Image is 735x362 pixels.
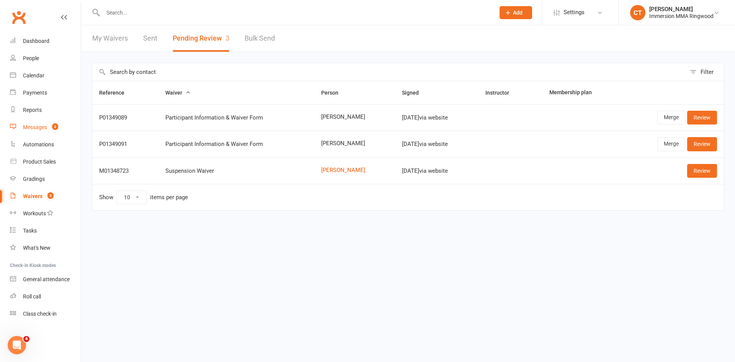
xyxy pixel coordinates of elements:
a: Gradings [10,170,81,188]
div: P01349091 [99,141,152,147]
input: Search by contact [92,63,686,81]
a: Roll call [10,288,81,305]
div: Participant Information & Waiver Form [165,115,307,121]
a: Calendar [10,67,81,84]
a: Review [687,137,717,151]
span: Person [321,90,347,96]
div: Messages [23,124,47,130]
span: Reference [99,90,133,96]
div: M01348723 [99,168,152,174]
a: Sent [143,25,157,52]
a: Tasks [10,222,81,239]
div: Calendar [23,72,44,79]
button: Reference [99,88,133,97]
a: Waivers 3 [10,188,81,205]
a: Review [687,164,717,178]
button: Filter [686,63,724,81]
a: Clubworx [9,8,28,27]
a: Payments [10,84,81,102]
div: CT [630,5,645,20]
a: Bulk Send [245,25,275,52]
a: Messages 3 [10,119,81,136]
span: Waiver [165,90,191,96]
div: Payments [23,90,47,96]
div: [DATE] via website [402,168,472,174]
span: 4 [23,336,29,342]
a: People [10,50,81,67]
a: Automations [10,136,81,153]
div: Reports [23,107,42,113]
div: P01349089 [99,115,152,121]
a: Merge [657,111,685,124]
div: [PERSON_NAME] [649,6,714,13]
div: Class check-in [23,311,57,317]
a: Workouts [10,205,81,222]
div: Immersion MMA Ringwood [649,13,714,20]
span: Signed [402,90,427,96]
span: 3 [225,34,229,42]
a: Product Sales [10,153,81,170]
input: Search... [101,7,490,18]
span: [PERSON_NAME] [321,114,388,120]
div: Product Sales [23,159,56,165]
a: Class kiosk mode [10,305,81,323]
a: Review [687,111,717,124]
div: What's New [23,245,51,251]
button: Signed [402,88,427,97]
span: 3 [52,123,58,130]
a: What's New [10,239,81,257]
iframe: Intercom live chat [8,336,26,354]
span: 3 [47,192,54,199]
div: Waivers [23,193,42,199]
div: Gradings [23,176,45,182]
div: Tasks [23,228,37,234]
div: General attendance [23,276,70,282]
span: [PERSON_NAME] [321,140,388,147]
div: Workouts [23,210,46,216]
a: Reports [10,102,81,119]
button: Pending Review3 [173,25,229,52]
div: Roll call [23,293,41,300]
div: Show [99,190,188,204]
a: Merge [657,137,685,151]
div: Automations [23,141,54,147]
span: Add [513,10,523,16]
div: [DATE] via website [402,141,472,147]
a: My Waivers [92,25,128,52]
a: General attendance kiosk mode [10,271,81,288]
div: Participant Information & Waiver Form [165,141,307,147]
span: Settings [563,4,585,21]
button: Person [321,88,347,97]
th: Membership plan [542,81,621,104]
button: Instructor [485,88,518,97]
div: People [23,55,39,61]
a: [PERSON_NAME] [321,167,388,174]
a: Dashboard [10,33,81,50]
button: Waiver [165,88,191,97]
div: [DATE] via website [402,115,472,121]
span: Instructor [485,90,518,96]
div: Filter [701,67,714,77]
button: Add [500,6,532,19]
div: items per page [150,194,188,201]
div: Suspension Waiver [165,168,307,174]
div: Dashboard [23,38,49,44]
